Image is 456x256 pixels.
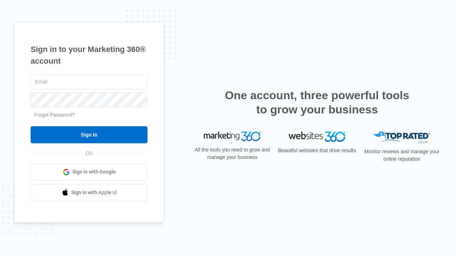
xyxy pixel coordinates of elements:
[31,43,147,67] h1: Sign in to your Marketing 360® account
[192,146,272,161] p: All the tools you need to grow and manage your business
[277,147,357,154] p: Beautiful websites that drive results
[31,184,147,201] a: Sign in with Apple Id
[204,132,261,142] img: Marketing 360
[71,189,117,196] span: Sign in with Apple Id
[34,112,75,118] a: Forgot Password?
[31,164,147,181] a: Sign in with Google
[81,150,98,157] span: OR
[31,126,147,143] input: Sign In
[72,168,116,176] span: Sign in with Google
[31,74,147,89] input: Email
[289,132,346,142] img: Websites 360
[362,148,442,163] p: Monitor reviews and manage your online reputation
[223,88,411,117] h2: One account, three powerful tools to grow your business
[373,132,430,143] img: Top Rated Local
